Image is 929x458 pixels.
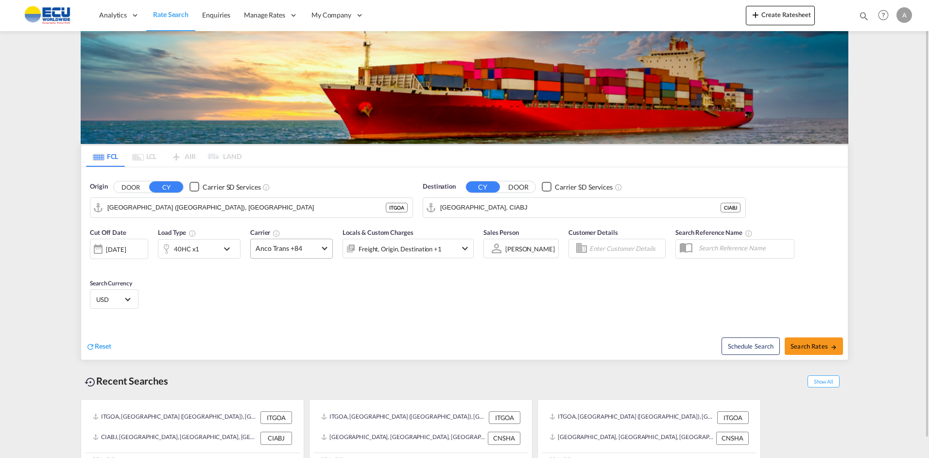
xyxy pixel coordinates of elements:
div: [DATE] [106,245,126,254]
div: Freight Origin Destination Factory Stuffingicon-chevron-down [343,239,474,258]
div: CIABJ, Abidjan, Côte d'Ivoire, Western Africa, Africa [93,432,258,444]
md-select: Sales Person: Andrea Tumiati [504,242,556,256]
div: 40HC x1icon-chevron-down [158,239,241,259]
div: A [896,7,912,23]
md-input-container: Genova (Genoa), ITGOA [90,198,413,217]
md-icon: Your search will be saved by the below given name [745,229,753,237]
button: Note: By default Schedule search will only considerorigin ports, destination ports and cut off da... [722,337,780,355]
md-icon: icon-arrow-right [830,344,837,351]
span: USD [96,295,123,304]
span: Customer Details [568,229,618,236]
div: Freight Origin Destination Factory Stuffing [359,242,442,256]
span: Help [875,7,892,23]
span: Sales Person [483,229,519,236]
md-icon: The selected Trucker/Carrierwill be displayed in the rate results If the rates are from another f... [273,229,280,237]
md-checkbox: Checkbox No Ink [542,182,613,192]
md-icon: icon-magnify [859,11,869,21]
md-select: Select Currency: $ USDUnited States Dollar [95,292,133,306]
div: [DATE] [90,239,148,259]
span: Anco Trans +84 [256,244,319,253]
span: Destination [423,182,456,192]
md-checkbox: Checkbox No Ink [189,182,260,192]
button: Search Ratesicon-arrow-right [785,337,843,355]
div: CNSHA, Shanghai, China, Greater China & Far East Asia, Asia Pacific [321,432,485,444]
div: ITGOA, Genova (Genoa), Italy, Southern Europe, Europe [93,411,258,424]
button: CY [149,181,183,193]
md-icon: icon-chevron-down [221,243,238,255]
div: Carrier SD Services [203,182,260,192]
span: Analytics [99,10,127,20]
img: 6cccb1402a9411edb762cf9624ab9cda.png [15,4,80,26]
div: CNSHA [716,432,749,444]
md-tab-item: FCL [86,145,125,167]
div: ITGOA [489,411,520,424]
span: Origin [90,182,107,192]
span: Search Reference Name [675,229,753,236]
md-pagination-wrapper: Use the left and right arrow keys to navigate between tabs [86,145,241,167]
md-icon: Unchecked: Search for CY (Container Yard) services for all selected carriers.Checked : Search for... [615,183,622,191]
md-icon: icon-refresh [86,342,95,351]
md-input-container: Abidjan, CIABJ [423,198,745,217]
div: ITGOA [386,203,408,212]
div: Help [875,7,896,24]
button: CY [466,181,500,193]
div: CNSHA [488,432,520,444]
div: ITGOA [717,411,749,424]
div: ITGOA, Genova (Genoa), Italy, Southern Europe, Europe [321,411,486,424]
span: Show All [808,375,840,388]
md-icon: Unchecked: Search for CY (Container Yard) services for all selected carriers.Checked : Search for... [262,183,270,191]
span: Manage Rates [244,10,285,20]
md-icon: icon-chevron-down [459,243,471,254]
span: Cut Off Date [90,229,126,236]
span: Locals & Custom Charges [343,229,413,236]
div: CNSHA, Shanghai, China, Greater China & Far East Asia, Asia Pacific [550,432,714,444]
span: Carrier [250,229,280,236]
input: Search Reference Name [694,241,794,255]
button: icon-plus 400-fgCreate Ratesheet [746,6,815,25]
div: CIABJ [721,203,740,212]
md-icon: icon-backup-restore [85,376,96,388]
input: Enter Customer Details [589,241,662,256]
span: My Company [311,10,351,20]
span: Search Currency [90,280,132,287]
button: DOOR [114,181,148,193]
div: ITGOA, Genova (Genoa), Italy, Southern Europe, Europe [550,411,715,424]
div: icon-refreshReset [86,341,111,352]
span: Load Type [158,229,196,236]
span: Enquiries [202,11,230,19]
div: [PERSON_NAME] [505,245,555,253]
div: 40HC x1 [174,242,199,256]
span: Reset [95,342,111,350]
div: icon-magnify [859,11,869,25]
md-icon: icon-information-outline [189,229,196,237]
img: LCL+%26+FCL+BACKGROUND.png [81,31,848,144]
span: Search Rates [791,342,837,350]
div: Origin DOOR CY Checkbox No InkUnchecked: Search for CY (Container Yard) services for all selected... [81,167,848,360]
md-icon: icon-plus 400-fg [750,9,761,20]
span: Rate Search [153,10,189,18]
input: Search by Port [440,200,721,215]
div: CIABJ [260,432,292,444]
md-datepicker: Select [90,258,97,271]
button: DOOR [501,181,535,193]
div: Recent Searches [81,370,172,392]
div: ITGOA [260,411,292,424]
input: Search by Port [107,200,386,215]
div: Carrier SD Services [555,182,613,192]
